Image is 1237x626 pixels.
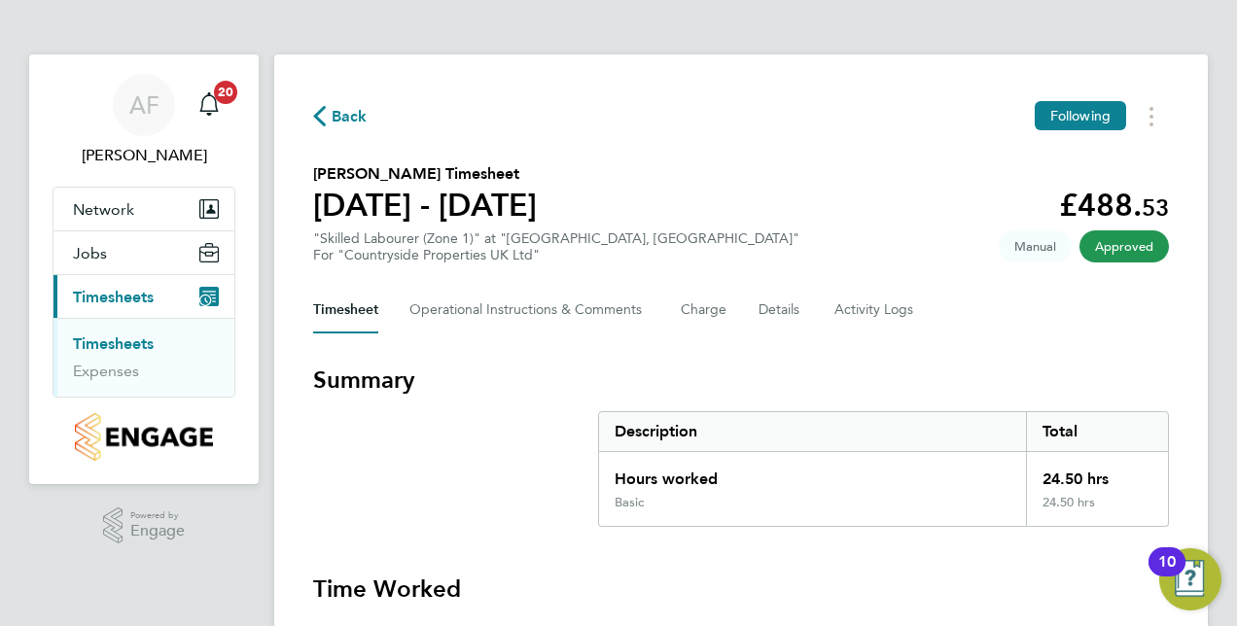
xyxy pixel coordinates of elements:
[53,144,235,167] span: Alan Fox
[313,365,1169,396] h3: Summary
[1026,495,1168,526] div: 24.50 hrs
[599,452,1026,495] div: Hours worked
[313,287,378,333] button: Timesheet
[759,287,803,333] button: Details
[313,186,537,225] h1: [DATE] - [DATE]
[53,74,235,167] a: AF[PERSON_NAME]
[313,162,537,186] h2: [PERSON_NAME] Timesheet
[1035,101,1126,130] button: Following
[834,287,916,333] button: Activity Logs
[75,413,212,461] img: countryside-properties-logo-retina.png
[313,247,799,263] div: For "Countryside Properties UK Ltd"
[129,92,159,118] span: AF
[1159,548,1221,610] button: Open Resource Center, 10 new notifications
[681,287,727,333] button: Charge
[1134,101,1169,131] button: Timesheets Menu
[103,507,186,544] a: Powered byEngage
[53,413,235,461] a: Go to home page
[1026,412,1168,451] div: Total
[999,230,1072,262] span: This timesheet was manually created.
[599,412,1026,451] div: Description
[130,507,185,524] span: Powered by
[1079,230,1169,262] span: This timesheet has been approved.
[53,231,234,274] button: Jobs
[73,200,134,219] span: Network
[313,574,1169,605] h3: Time Worked
[29,54,259,484] nav: Main navigation
[73,362,139,380] a: Expenses
[332,105,368,128] span: Back
[53,275,234,318] button: Timesheets
[313,104,368,128] button: Back
[313,230,799,263] div: "Skilled Labourer (Zone 1)" at "[GEOGRAPHIC_DATA], [GEOGRAPHIC_DATA]"
[1050,107,1111,124] span: Following
[615,495,644,510] div: Basic
[1059,187,1169,224] app-decimal: £488.
[73,334,154,353] a: Timesheets
[73,288,154,306] span: Timesheets
[1026,452,1168,495] div: 24.50 hrs
[73,244,107,262] span: Jobs
[53,188,234,230] button: Network
[214,81,237,104] span: 20
[53,318,234,397] div: Timesheets
[1142,193,1169,222] span: 53
[409,287,650,333] button: Operational Instructions & Comments
[598,411,1169,527] div: Summary
[1158,562,1176,587] div: 10
[190,74,229,136] a: 20
[130,523,185,539] span: Engage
